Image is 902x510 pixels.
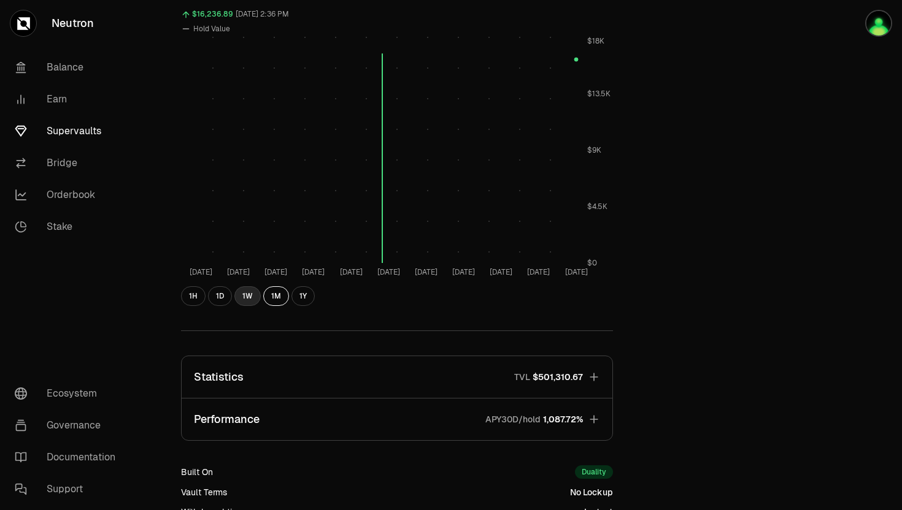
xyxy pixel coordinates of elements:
[527,267,550,277] tspan: [DATE]
[5,179,133,211] a: Orderbook
[575,465,613,479] div: Duality
[415,267,438,277] tspan: [DATE]
[190,267,212,277] tspan: [DATE]
[570,486,613,498] div: No Lockup
[181,466,213,478] div: Built On
[5,147,133,179] a: Bridge
[181,486,227,498] div: Vault Terms
[5,115,133,147] a: Supervaults
[291,286,315,306] button: 1Y
[5,51,133,83] a: Balance
[236,7,289,21] div: [DATE] 2:36 PM
[5,83,133,115] a: Earn
[182,356,612,398] button: StatisticsTVL$501,310.67
[865,10,892,37] img: q2
[227,267,250,277] tspan: [DATE]
[514,371,530,383] p: TVL
[194,368,244,386] p: Statistics
[194,411,260,428] p: Performance
[340,267,363,277] tspan: [DATE]
[5,441,133,473] a: Documentation
[181,286,206,306] button: 1H
[5,211,133,243] a: Stake
[263,286,289,306] button: 1M
[565,267,588,277] tspan: [DATE]
[587,145,601,155] tspan: $9K
[5,473,133,505] a: Support
[587,89,611,99] tspan: $13.5K
[5,409,133,441] a: Governance
[533,371,583,383] span: $501,310.67
[234,286,261,306] button: 1W
[182,398,612,440] button: PerformanceAPY30D/hold1,087.72%
[587,202,607,211] tspan: $4.5K
[377,267,400,277] tspan: [DATE]
[543,413,583,425] span: 1,087.72%
[264,267,287,277] tspan: [DATE]
[302,267,325,277] tspan: [DATE]
[485,413,541,425] p: APY30D/hold
[587,258,597,268] tspan: $0
[587,36,604,46] tspan: $18K
[208,286,232,306] button: 1D
[5,378,133,409] a: Ecosystem
[490,267,512,277] tspan: [DATE]
[192,7,233,21] div: $16,236.89
[193,24,230,34] span: Hold Value
[452,267,475,277] tspan: [DATE]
